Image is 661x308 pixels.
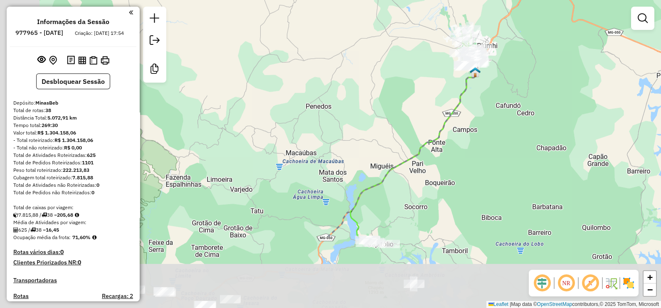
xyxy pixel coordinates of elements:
[13,249,133,256] h4: Rotas vários dias:
[13,114,133,122] div: Distância Total:
[42,122,58,128] strong: 269:30
[42,213,47,218] i: Total de rotas
[15,29,63,37] h6: 977965 - [DATE]
[47,115,77,121] strong: 5.072,91 km
[60,248,64,256] strong: 0
[532,273,552,293] span: Ocultar deslocamento
[580,273,600,293] span: Exibir rótulo
[87,152,96,158] strong: 625
[64,144,82,151] strong: R$ 0,00
[13,159,133,166] div: Total de Pedidos Roteirizados:
[37,130,76,136] strong: R$ 1.304.158,06
[129,7,133,17] a: Clique aqui para minimizar o painel
[537,301,572,307] a: OpenStreetMap
[75,213,79,218] i: Meta Caixas/viagem: 1,00 Diferença: 204,68
[13,137,133,144] div: - Total roteirizado:
[88,54,99,66] button: Visualizar Romaneio
[13,152,133,159] div: Total de Atividades Roteirizadas:
[72,174,93,181] strong: 7.815,88
[622,276,635,290] img: Exibir/Ocultar setores
[13,226,133,234] div: 625 / 38 =
[72,234,91,240] strong: 71,60%
[47,54,59,67] button: Centralizar mapa no depósito ou ponto de apoio
[510,301,511,307] span: |
[13,234,71,240] span: Ocupação média da frota:
[13,107,133,114] div: Total de rotas:
[647,284,653,295] span: −
[13,122,133,129] div: Tempo total:
[72,29,127,37] div: Criação: [DATE] 17:54
[604,276,618,290] img: Fluxo de ruas
[13,174,133,181] div: Cubagem total roteirizado:
[13,99,133,107] div: Depósito:
[82,159,94,166] strong: 1101
[13,181,133,189] div: Total de Atividades não Roteirizadas:
[13,293,29,300] a: Rotas
[13,211,133,219] div: 7.815,88 / 38 =
[92,235,96,240] em: Média calculada utilizando a maior ocupação (%Peso ou %Cubagem) de cada rota da sessão. Rotas cro...
[78,259,81,266] strong: 0
[486,301,661,308] div: Map data © contributors,© 2025 TomTom, Microsoft
[644,271,656,284] a: Zoom in
[96,182,99,188] strong: 0
[65,54,76,67] button: Logs desbloquear sessão
[13,213,18,218] i: Cubagem total roteirizado
[146,10,163,29] a: Nova sessão e pesquisa
[13,259,133,266] h4: Clientes Priorizados NR:
[13,204,133,211] div: Total de caixas por viagem:
[102,293,133,300] h4: Recargas: 2
[45,107,51,113] strong: 38
[634,10,651,27] a: Exibir filtros
[36,54,47,67] button: Exibir sessão original
[644,284,656,296] a: Zoom out
[37,18,109,26] h4: Informações da Sessão
[30,227,36,232] i: Total de rotas
[46,227,59,233] strong: 16,45
[35,100,58,106] strong: MinasBeb
[99,54,111,66] button: Imprimir Rotas
[91,189,94,196] strong: 0
[36,73,110,89] button: Desbloquear Sessão
[13,129,133,137] div: Valor total:
[54,137,93,143] strong: R$ 1.304.158,06
[63,167,89,173] strong: 222.213,83
[146,61,163,79] a: Criar modelo
[13,227,18,232] i: Total de Atividades
[13,277,133,284] h4: Transportadoras
[470,67,481,78] img: Piumhi
[76,54,88,66] button: Visualizar relatório de Roteirização
[13,219,133,226] div: Média de Atividades por viagem:
[146,32,163,51] a: Exportar sessão
[647,272,653,282] span: +
[488,301,508,307] a: Leaflet
[57,212,73,218] strong: 205,68
[13,189,133,196] div: Total de Pedidos não Roteirizados:
[13,144,133,152] div: - Total não roteirizado:
[556,273,576,293] span: Ocultar NR
[13,166,133,174] div: Peso total roteirizado:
